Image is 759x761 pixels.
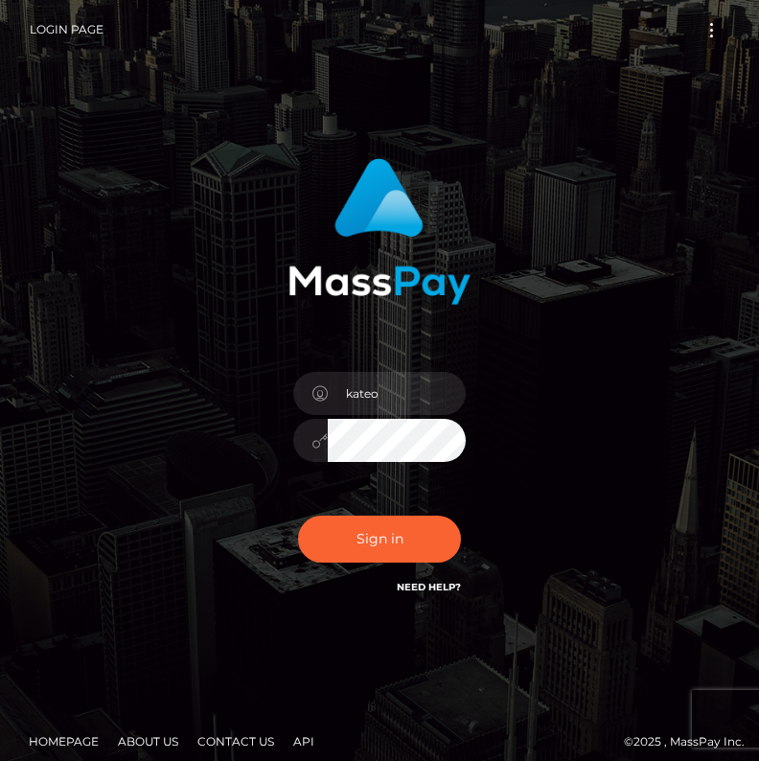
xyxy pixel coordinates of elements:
[328,372,466,415] input: Username...
[694,17,729,43] button: Toggle navigation
[286,726,322,756] a: API
[110,726,186,756] a: About Us
[397,581,461,593] a: Need Help?
[190,726,282,756] a: Contact Us
[30,10,103,50] a: Login Page
[288,158,471,305] img: MassPay Login
[14,731,745,752] div: © 2025 , MassPay Inc.
[298,516,461,563] button: Sign in
[21,726,106,756] a: Homepage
